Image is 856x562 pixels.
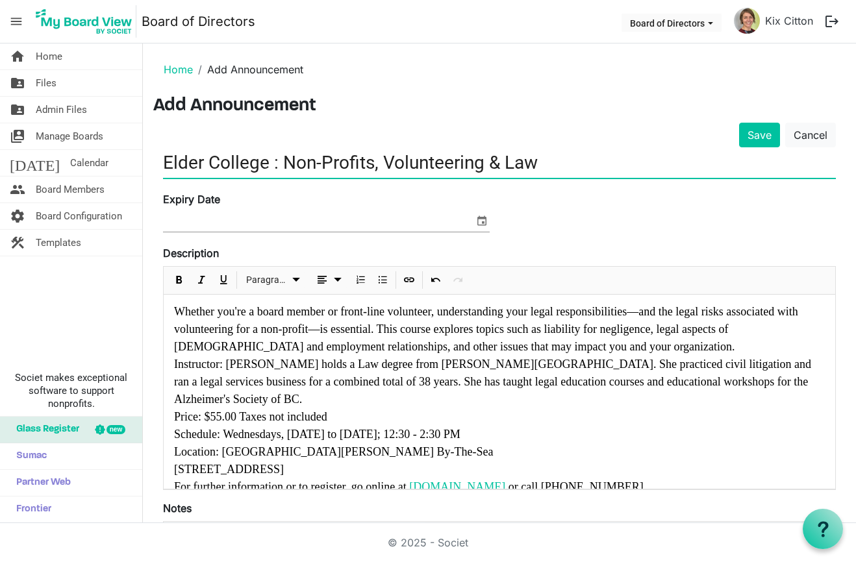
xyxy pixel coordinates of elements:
font: I [174,358,178,371]
button: dropdownbutton [310,272,347,288]
div: Alignments [308,522,350,549]
li: Add Announcement [193,62,303,77]
span: [DATE] [10,150,60,176]
div: Underline [212,267,234,294]
font: nstructor: [PERSON_NAME] holds a Law degree from [PERSON_NAME][GEOGRAPHIC_DATA]. She practiced ci... [174,358,811,388]
img: ZrYDdGQ-fuEBFV3NAyFMqDONRWawSuyGtn_1wO1GK05fcR2tLFuI_zsGcjlPEZfhotkKuYdlZCk1m-6yt_1fgA_thumb.png [734,8,760,34]
span: Templates [36,230,81,256]
div: Numbered List [349,522,371,549]
span: folder_shared [10,97,25,123]
span: Manage Boards [36,123,103,149]
font: For further information or to register, go online at or call [PHONE_NUMBER]. [174,480,646,493]
div: Bold [168,267,190,294]
span: folder_shared [10,70,25,96]
button: Underline [215,272,233,288]
span: Calendar [70,150,108,176]
font: such as liability for negligence, legal aspects of [DEMOGRAPHIC_DATA] and employment relationship... [174,323,735,353]
div: Numbered List [349,267,371,294]
div: new [107,425,125,434]
div: Formats [239,522,308,549]
button: Board of Directors dropdownbutton [622,14,722,32]
span: Societ makes exceptional software to support nonprofits. [6,371,136,410]
button: Paragraph dropdownbutton [242,272,306,288]
div: Insert Link [398,522,420,549]
button: Italic [193,272,210,288]
font: Schedule: Wednesdays, [DATE] to [DATE]; 12:30 - 2:30 PM [174,428,460,441]
div: Italic [190,267,212,294]
button: logout [818,8,846,35]
span: settings [10,203,25,229]
span: Board Members [36,177,105,202]
span: switch_account [10,123,25,149]
div: Alignments [308,267,350,294]
div: Underline [212,522,234,549]
label: Description [163,245,219,261]
a: Board of Directors [142,8,255,34]
button: Save [739,123,780,147]
span: Files [36,70,57,96]
div: Bulleted List [371,522,394,549]
button: Bulleted List [374,272,392,288]
font: Location: [GEOGRAPHIC_DATA][PERSON_NAME] By-The-Sea [174,445,494,458]
h3: Add Announcement [153,95,846,117]
span: home [10,43,25,69]
a: [DOMAIN_NAME] [409,480,505,493]
button: Insert Link [401,272,418,288]
div: Italic [190,522,212,549]
span: menu [4,9,29,34]
img: My Board View Logo [32,5,136,38]
span: Home [36,43,62,69]
button: Bold [171,272,188,288]
span: Board Configuration [36,203,122,229]
a: Cancel [785,123,836,147]
span: Frontier [10,496,51,522]
a: Kix Citton [760,8,818,34]
button: Undo [427,272,445,288]
font: [STREET_ADDRESS] [174,463,284,476]
span: Admin Files [36,97,87,123]
div: Insert Link [398,267,420,294]
font: and educational workshops for the Alzheimer's Society of BC. [174,375,808,406]
div: Undo [425,267,447,294]
div: Bulleted List [371,267,394,294]
span: Sumac [10,443,47,469]
span: Paragraph [246,272,288,288]
label: Notes [163,500,192,516]
span: construction [10,230,25,256]
a: Home [164,63,193,76]
a: © 2025 - Societ [388,536,468,549]
label: Expiry Date [163,191,220,207]
font: Price: $55.00 Taxes not included [174,410,327,423]
a: My Board View Logo [32,5,142,38]
span: Partner Web [10,470,71,496]
div: Bold [168,522,190,549]
button: Numbered List [352,272,370,288]
input: Title [163,147,836,178]
div: Formats [239,267,308,294]
font: Whether you're a board member or front-line volunteer, understanding your legal responsibilities—... [174,305,798,336]
span: Glass Register [10,417,79,443]
span: select [474,212,490,229]
span: people [10,177,25,202]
